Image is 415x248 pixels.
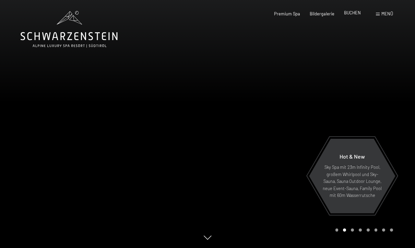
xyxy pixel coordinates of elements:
[359,228,362,232] div: Carousel Page 4
[375,228,378,232] div: Carousel Page 6
[322,164,382,199] p: Sky Spa mit 23m Infinity Pool, großem Whirlpool und Sky-Sauna, Sauna Outdoor Lounge, neue Event-S...
[382,228,385,232] div: Carousel Page 7
[340,153,365,160] span: Hot & New
[381,11,393,16] span: Menü
[367,228,370,232] div: Carousel Page 5
[351,228,354,232] div: Carousel Page 3
[333,228,393,232] div: Carousel Pagination
[335,228,339,232] div: Carousel Page 1
[309,138,396,214] a: Hot & New Sky Spa mit 23m Infinity Pool, großem Whirlpool und Sky-Sauna, Sauna Outdoor Lounge, ne...
[390,228,393,232] div: Carousel Page 8
[274,11,300,16] a: Premium Spa
[343,228,346,232] div: Carousel Page 2 (Current Slide)
[344,10,361,15] a: BUCHEN
[310,11,334,16] a: Bildergalerie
